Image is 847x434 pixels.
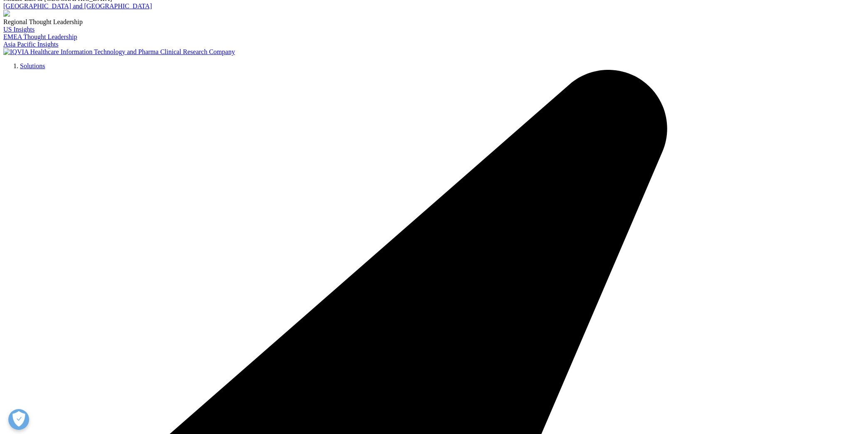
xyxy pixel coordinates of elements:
div: Regional Thought Leadership [3,18,844,26]
button: Open Preferences [8,409,29,430]
img: IQVIA Healthcare Information Technology and Pharma Clinical Research Company [3,48,235,56]
a: Asia Pacific Insights [3,41,58,48]
a: EMEA Thought Leadership [3,33,77,40]
a: [GEOGRAPHIC_DATA] and [GEOGRAPHIC_DATA] [3,2,152,10]
img: 2093_analyzing-data-using-big-screen-display-and-laptop.png [3,10,10,17]
a: Solutions [20,62,45,69]
a: US Insights [3,26,35,33]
